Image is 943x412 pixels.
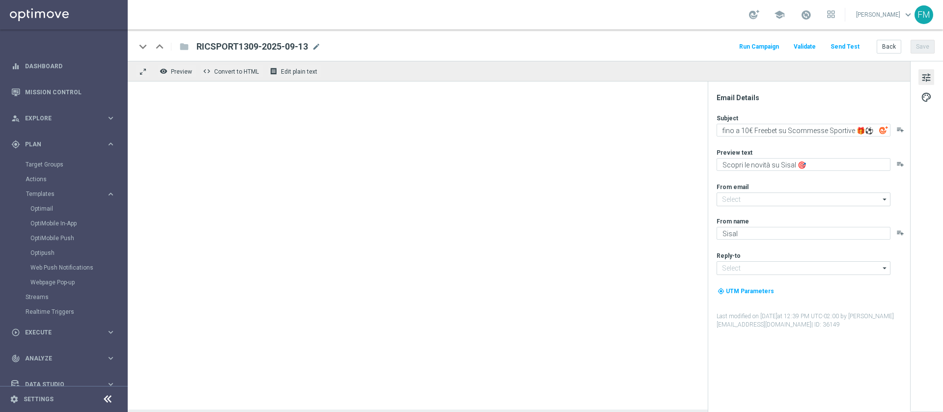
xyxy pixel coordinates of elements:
[811,321,840,328] span: | ID: 36149
[25,115,106,121] span: Explore
[25,79,115,105] a: Mission Control
[26,175,102,183] a: Actions
[25,330,106,335] span: Execute
[30,249,102,257] a: Optipush
[11,380,106,389] div: Data Studio
[30,220,102,227] a: OptiMobile In-App
[106,380,115,389] i: keyboard_arrow_right
[312,42,321,51] span: mode_edit
[11,354,106,363] div: Analyze
[30,201,127,216] div: Optimail
[26,290,127,304] div: Streams
[903,9,914,20] span: keyboard_arrow_down
[738,40,780,54] button: Run Campaign
[774,9,785,20] span: school
[11,140,106,149] div: Plan
[11,88,116,96] button: Mission Control
[896,126,904,134] i: playlist_add
[911,40,935,54] button: Save
[11,79,115,105] div: Mission Control
[10,395,19,404] i: settings
[196,41,308,53] span: RICSPORT1309-2025-09-13
[11,140,116,148] button: gps_fixed Plan keyboard_arrow_right
[160,67,167,75] i: remove_red_eye
[26,187,127,290] div: Templates
[918,89,934,105] button: palette
[11,62,20,71] i: equalizer
[106,354,115,363] i: keyboard_arrow_right
[30,216,127,231] div: OptiMobile In-App
[25,356,106,361] span: Analyze
[921,91,932,104] span: palette
[25,382,106,387] span: Data Studio
[26,304,127,319] div: Realtime Triggers
[717,286,775,297] button: my_location UTM Parameters
[26,161,102,168] a: Target Groups
[270,67,277,75] i: receipt
[30,264,102,272] a: Web Push Notifications
[26,191,96,197] span: Templates
[918,69,934,85] button: tune
[24,396,54,402] a: Settings
[106,113,115,123] i: keyboard_arrow_right
[829,40,861,54] button: Send Test
[726,288,774,295] span: UTM Parameters
[877,40,901,54] button: Back
[26,172,127,187] div: Actions
[11,329,116,336] button: play_circle_outline Execute keyboard_arrow_right
[157,65,196,78] button: remove_red_eye Preview
[30,205,102,213] a: Optimail
[11,114,20,123] i: person_search
[921,71,932,84] span: tune
[717,252,741,260] label: Reply-to
[718,288,724,295] i: my_location
[26,157,127,172] div: Target Groups
[896,229,904,237] button: playlist_add
[11,53,115,79] div: Dashboard
[106,328,115,337] i: keyboard_arrow_right
[200,65,263,78] button: code Convert to HTML
[717,312,909,329] label: Last modified on [DATE] at 12:39 PM UTC-02:00 by [PERSON_NAME][EMAIL_ADDRESS][DOMAIN_NAME]
[25,141,106,147] span: Plan
[717,218,749,225] label: From name
[106,139,115,149] i: keyboard_arrow_right
[171,68,192,75] span: Preview
[11,381,116,388] button: Data Studio keyboard_arrow_right
[30,246,127,260] div: Optipush
[11,328,106,337] div: Execute
[855,7,915,22] a: [PERSON_NAME]keyboard_arrow_down
[880,193,890,206] i: arrow_drop_down
[11,114,106,123] div: Explore
[717,114,738,122] label: Subject
[11,114,116,122] button: person_search Explore keyboard_arrow_right
[915,5,933,24] div: FM
[896,160,904,168] button: playlist_add
[11,62,116,70] div: equalizer Dashboard
[26,308,102,316] a: Realtime Triggers
[106,190,115,199] i: keyboard_arrow_right
[717,192,890,206] input: Select
[203,67,211,75] span: code
[26,190,116,198] button: Templates keyboard_arrow_right
[879,126,888,135] img: optiGenie.svg
[880,262,890,275] i: arrow_drop_down
[30,231,127,246] div: OptiMobile Push
[30,260,127,275] div: Web Push Notifications
[30,234,102,242] a: OptiMobile Push
[11,354,20,363] i: track_changes
[11,140,20,149] i: gps_fixed
[267,65,322,78] button: receipt Edit plain text
[792,40,817,54] button: Validate
[11,328,20,337] i: play_circle_outline
[11,355,116,362] button: track_changes Analyze keyboard_arrow_right
[281,68,317,75] span: Edit plain text
[717,261,890,275] input: Select
[26,191,106,197] div: Templates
